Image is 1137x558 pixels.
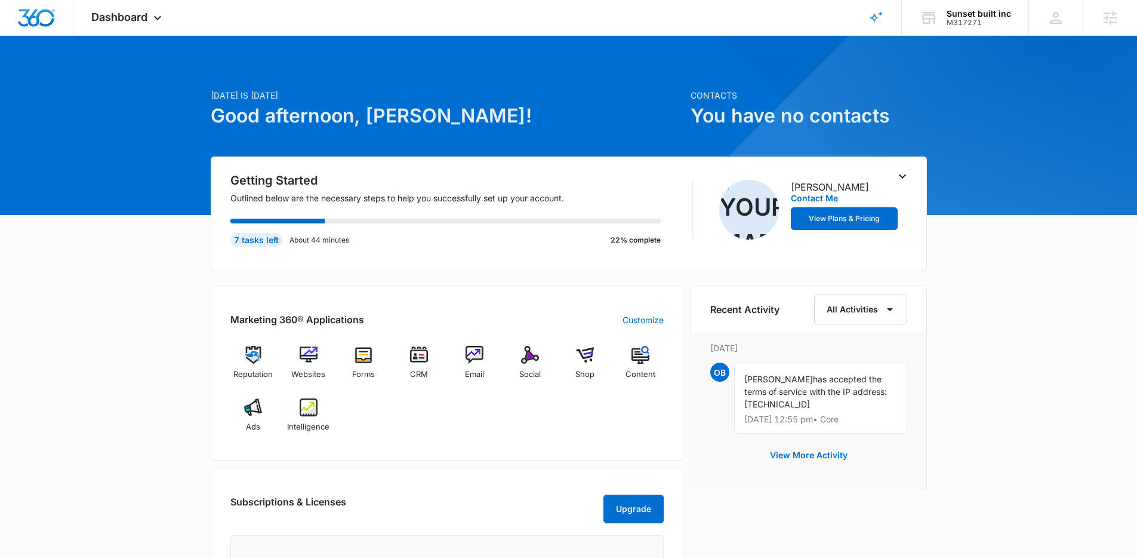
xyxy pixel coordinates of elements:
[211,102,683,130] h1: Good afternoon, [PERSON_NAME]!
[791,194,838,203] button: Contact Me
[230,495,346,519] h2: Subscriptions & Licenses
[710,342,907,354] p: [DATE]
[396,346,442,389] a: CRM
[791,180,869,194] p: [PERSON_NAME]
[691,89,927,102] p: Contacts
[758,441,859,470] button: View More Activity
[744,415,897,424] p: [DATE] 12:55 pm • Core
[233,369,273,381] span: Reputation
[452,346,498,389] a: Email
[625,369,655,381] span: Content
[744,374,813,384] span: [PERSON_NAME]
[744,374,887,397] span: has accepted the terms of service with the IP address:
[814,295,907,324] button: All Activities
[211,89,683,102] p: [DATE] is [DATE]
[507,346,553,389] a: Social
[410,369,428,381] span: CRM
[230,398,276,442] a: Ads
[287,421,329,433] span: Intelligence
[710,302,779,317] h6: Recent Activity
[285,346,331,389] a: Websites
[285,398,331,442] a: Intelligence
[465,369,484,381] span: Email
[291,369,325,381] span: Websites
[791,207,898,230] button: View Plans & Pricing
[519,369,541,381] span: Social
[744,399,810,409] span: [TECHNICAL_ID]
[91,11,147,23] span: Dashboard
[230,233,282,247] div: 7 tasks left
[246,421,260,433] span: Ads
[947,19,1011,27] div: account id
[562,346,608,389] a: Shop
[289,235,349,246] p: About 44 minutes
[230,312,364,327] h2: Marketing 360® Applications
[719,180,779,240] img: Your Marketing Consultant Team
[230,171,676,189] h2: Getting Started
[691,102,927,130] h1: You have no contacts
[947,9,1011,19] div: account name
[603,495,664,523] button: Upgrade
[710,363,729,382] span: OB
[230,192,676,204] p: Outlined below are the necessary steps to help you successfully set up your account.
[352,369,375,381] span: Forms
[611,235,661,246] p: 22% complete
[618,346,664,389] a: Content
[230,346,276,389] a: Reputation
[623,314,664,326] a: Customize
[575,369,594,381] span: Shop
[895,169,910,183] button: Toggle Collapse
[341,346,387,389] a: Forms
